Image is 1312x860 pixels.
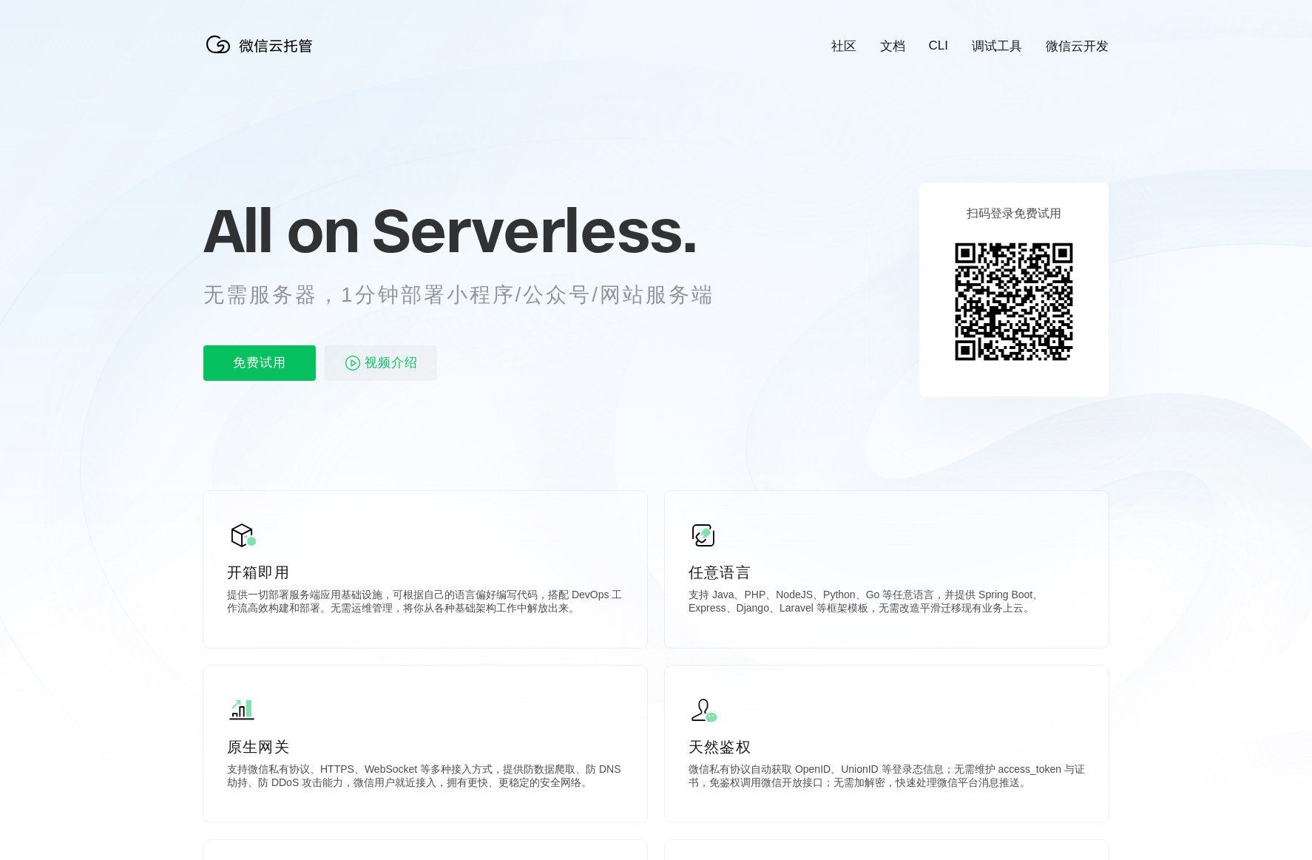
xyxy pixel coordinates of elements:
p: 提供一切部署服务端应用基础设施，可根据自己的语言偏好编写代码，搭配 DevOps 工作流高效构建和部署。无需运维管理，将你从各种基础架构工作中解放出来。 [227,589,623,618]
span: 视频介绍 [365,345,418,381]
p: 原生网关 [227,737,623,757]
p: 天然鉴权 [689,737,1085,757]
p: 支持 Java、PHP、NodeJS、Python、Go 等任意语言，并提供 Spring Boot、Express、Django、Laravel 等框架模板，无需改造平滑迁移现有业务上云。 [689,589,1085,618]
a: CLI [929,38,948,53]
a: 文档 [880,38,905,55]
a: 微信云托管 [203,49,322,61]
p: 免费试用 [203,345,316,381]
p: 扫码登录免费试用 [967,206,1061,222]
img: video_play.svg [344,354,362,372]
span: Serverless. [372,193,697,267]
p: 支持微信私有协议、HTTPS、WebSocket 等多种接入方式，提供防数据爬取、防 DNS 劫持、防 DDoS 攻击能力，微信用户就近接入，拥有更快、更稳定的安全网络。 [227,763,623,793]
span: All on [203,193,358,267]
p: 任意语言 [689,562,1085,583]
img: 微信云托管 [203,30,322,59]
p: 微信私有协议自动获取 OpenID、UnionID 等登录态信息；无需维护 access_token 与证书，免鉴权调用微信开放接口；无需加解密，快速处理微信平台消息推送。 [689,763,1085,793]
a: 微信云开发 [1046,38,1109,55]
p: 开箱即用 [227,562,623,583]
a: 调试工具 [972,38,1022,55]
p: 无需服务器，1分钟部署小程序/公众号/网站服务端 [203,280,742,310]
a: 社区 [831,38,856,55]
